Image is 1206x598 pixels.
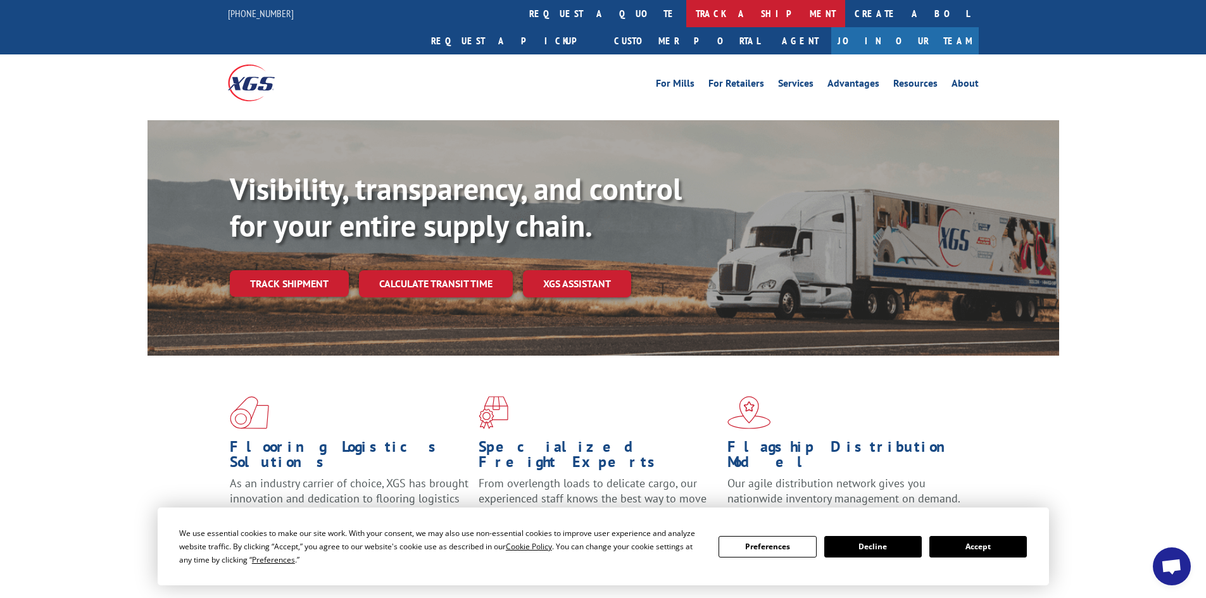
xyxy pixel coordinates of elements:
[479,396,508,429] img: xgs-icon-focused-on-flooring-red
[179,526,703,566] div: We use essential cookies to make our site work. With your consent, we may also use non-essential ...
[727,396,771,429] img: xgs-icon-flagship-distribution-model-red
[727,476,960,506] span: Our agile distribution network gives you nationwide inventory management on demand.
[228,7,294,20] a: [PHONE_NUMBER]
[230,476,468,521] span: As an industry carrier of choice, XGS has brought innovation and dedication to flooring logistics...
[769,27,831,54] a: Agent
[230,169,682,245] b: Visibility, transparency, and control for your entire supply chain.
[952,78,979,92] a: About
[929,536,1027,558] button: Accept
[893,78,938,92] a: Resources
[359,270,513,297] a: Calculate transit time
[605,27,769,54] a: Customer Portal
[506,541,552,552] span: Cookie Policy
[479,439,718,476] h1: Specialized Freight Experts
[230,270,349,297] a: Track shipment
[778,78,813,92] a: Services
[523,270,631,297] a: XGS ASSISTANT
[831,27,979,54] a: Join Our Team
[230,439,469,476] h1: Flooring Logistics Solutions
[656,78,694,92] a: For Mills
[827,78,879,92] a: Advantages
[1153,547,1191,585] div: Open chat
[252,554,295,565] span: Preferences
[479,476,718,532] p: From overlength loads to delicate cargo, our experienced staff knows the best way to move your fr...
[719,536,816,558] button: Preferences
[422,27,605,54] a: Request a pickup
[708,78,764,92] a: For Retailers
[158,508,1049,585] div: Cookie Consent Prompt
[230,396,269,429] img: xgs-icon-total-supply-chain-intelligence-red
[727,439,967,476] h1: Flagship Distribution Model
[824,536,922,558] button: Decline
